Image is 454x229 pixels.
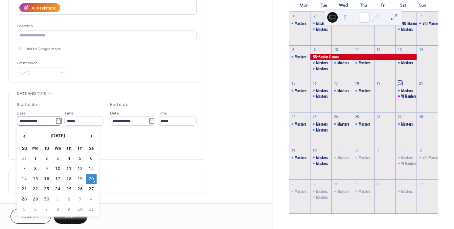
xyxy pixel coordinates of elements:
td: 2 [64,195,74,204]
button: AI Assistant [19,3,60,12]
div: Masters [316,94,328,99]
div: Masters [316,195,328,200]
th: We [53,144,63,153]
th: Th [64,144,74,153]
td: 11 [86,205,97,214]
div: 26 [376,114,381,119]
div: 1 [291,14,296,19]
div: Masters [395,155,417,160]
th: Mo [30,144,41,153]
td: 9 [64,205,74,214]
div: 28 [419,114,423,119]
th: [DATE] [30,129,85,143]
td: 25 [64,184,74,194]
div: Masters [316,88,328,94]
div: Masters [310,88,331,94]
td: 21 [19,184,30,194]
div: Masters [310,60,331,66]
div: 5 [419,148,423,153]
div: 2 [355,148,360,153]
div: Masters [310,121,331,127]
td: 13 [86,164,97,174]
div: Masters [395,88,417,94]
td: 3 [75,195,85,204]
div: VI Raiders referees [395,161,417,166]
div: Masters [395,189,417,194]
div: Masters [331,189,353,194]
div: Masters [359,60,371,66]
div: 17 [333,81,338,86]
td: 7 [19,164,30,174]
span: › [86,129,96,142]
td: 15 [30,174,41,184]
th: Tu [41,144,52,153]
div: Masters [353,189,374,194]
div: 55+Senior Games [310,54,417,60]
td: 5 [75,154,85,163]
div: End date [110,101,128,108]
div: Masters [310,21,331,26]
div: Masters [353,60,374,66]
div: Masters [289,88,310,94]
div: Masters [331,121,353,127]
span: Cancel [22,214,39,220]
th: Su [19,144,30,153]
div: Masters [310,161,331,166]
div: Masters [310,195,331,200]
span: Time [64,110,74,117]
div: Masters [310,155,331,160]
td: 24 [53,184,63,194]
div: 8 [291,47,296,52]
div: Start date [17,101,37,108]
td: 17 [53,174,63,184]
div: 13 [397,47,402,52]
div: Masters [337,189,349,194]
div: Masters [401,189,413,194]
div: Masters [401,155,413,160]
div: 29 [291,148,296,153]
td: 3 [53,154,63,163]
div: Masters [331,155,353,160]
td: 6 [30,205,41,214]
td: 1 [53,195,63,204]
div: Masters [316,27,328,32]
div: Masters [353,155,374,160]
span: Save [65,214,76,220]
div: Masters [401,121,413,127]
span: ‹ [19,129,29,142]
div: Masters [316,155,328,160]
div: Masters [395,27,417,32]
div: VI Raiders referees [401,161,430,166]
div: Masters [353,88,374,94]
div: 19 [376,81,381,86]
td: 19 [75,174,85,184]
div: 3 [376,148,381,153]
th: Sa [86,144,97,153]
td: 4 [86,195,97,204]
div: Masters [359,155,371,160]
div: 24 [333,114,338,119]
div: Masters [295,121,306,127]
td: 31 [19,154,30,163]
div: 14 [419,47,423,52]
div: Masters [295,54,306,60]
div: 2 [312,14,317,19]
div: 1 [333,148,338,153]
td: 12 [75,164,85,174]
td: 8 [30,164,41,174]
div: Masters [359,189,371,194]
div: 22 [291,114,296,119]
div: 9 [355,181,360,186]
div: 11 [397,181,402,186]
div: Masters [316,21,328,26]
div: Masters [310,27,331,32]
div: Event color [17,60,66,67]
div: VI Raiders referees [401,94,430,99]
div: 23 [312,114,317,119]
div: 15 [291,81,296,86]
div: Masters [289,21,310,26]
div: Masters [316,127,328,133]
div: 20 [397,81,402,86]
div: 21 [419,81,423,86]
div: Masters [316,189,328,194]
